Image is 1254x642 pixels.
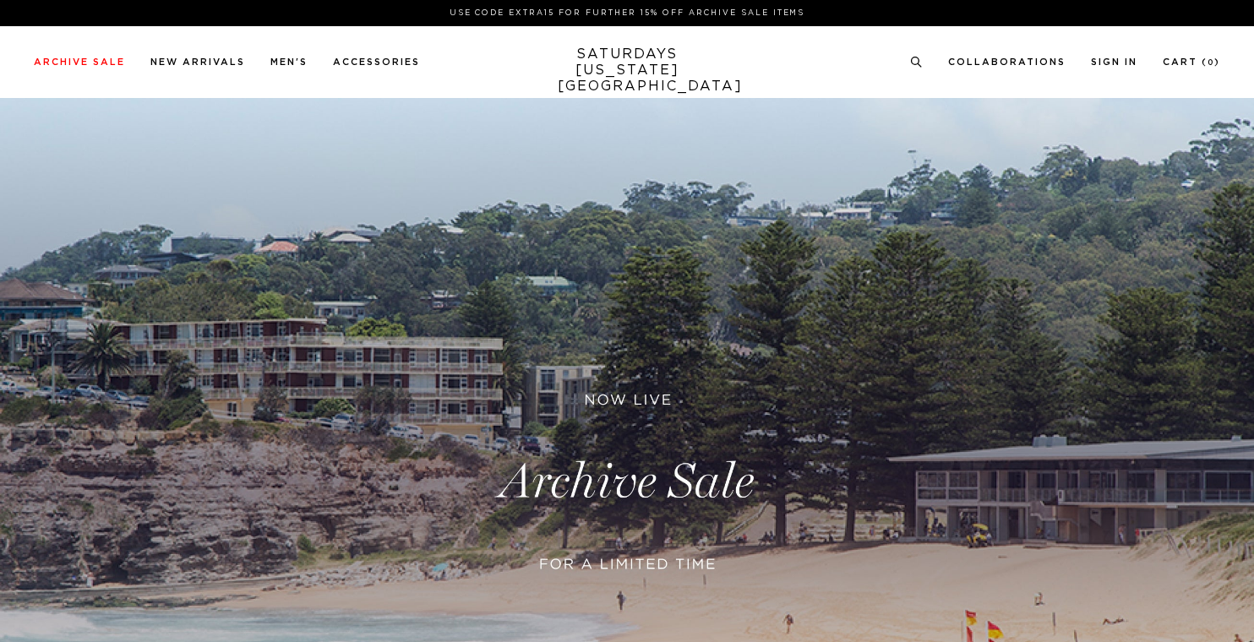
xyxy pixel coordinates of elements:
[1163,57,1220,67] a: Cart (0)
[1091,57,1137,67] a: Sign In
[150,57,245,67] a: New Arrivals
[34,57,125,67] a: Archive Sale
[1208,59,1214,67] small: 0
[41,7,1213,19] p: Use Code EXTRA15 for Further 15% Off Archive Sale Items
[333,57,420,67] a: Accessories
[948,57,1066,67] a: Collaborations
[270,57,308,67] a: Men's
[558,46,697,95] a: SATURDAYS[US_STATE][GEOGRAPHIC_DATA]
